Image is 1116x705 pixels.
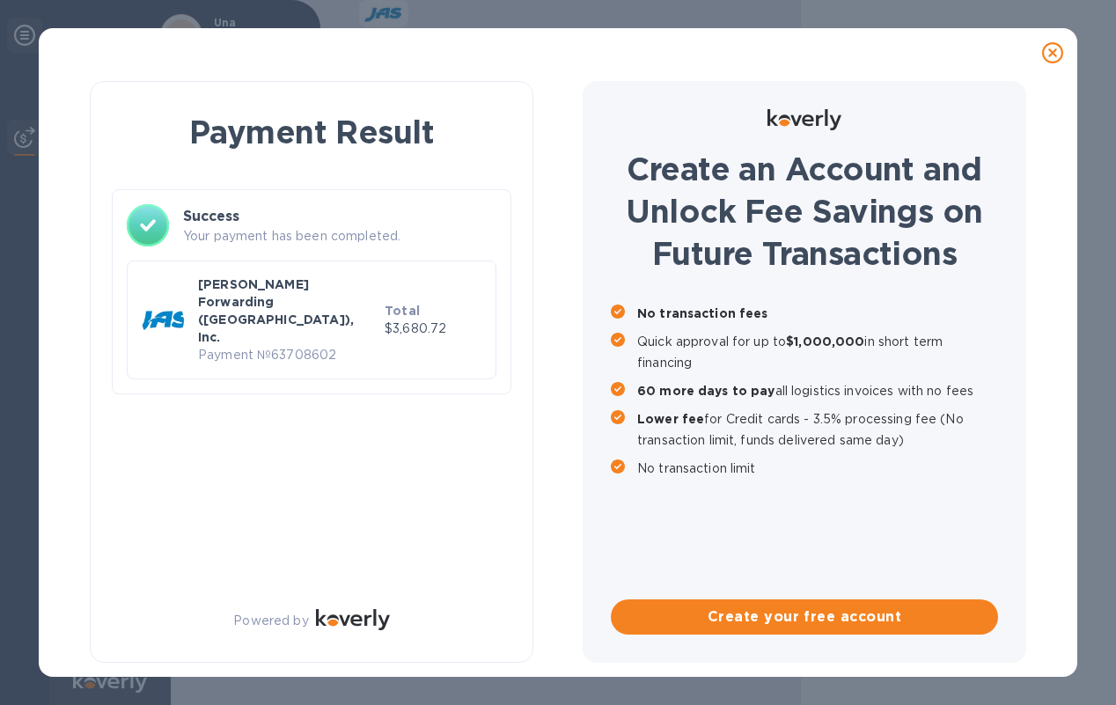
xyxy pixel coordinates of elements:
p: for Credit cards - 3.5% processing fee (No transaction limit, funds delivered same day) [637,408,998,451]
h1: Create an Account and Unlock Fee Savings on Future Transactions [611,148,998,275]
p: $3,680.72 [385,319,481,338]
p: all logistics invoices with no fees [637,380,998,401]
button: Create your free account [611,599,998,635]
p: Powered by [233,612,308,630]
h1: Payment Result [119,110,504,154]
b: Lower fee [637,412,704,426]
b: $1,000,000 [786,334,864,349]
p: [PERSON_NAME] Forwarding ([GEOGRAPHIC_DATA]), Inc. [198,275,378,346]
h3: Success [183,206,496,227]
span: Create your free account [625,606,984,628]
p: Your payment has been completed. [183,227,496,246]
p: Quick approval for up to in short term financing [637,331,998,373]
b: No transaction fees [637,306,768,320]
img: Logo [316,609,390,630]
b: Total [385,304,420,318]
p: Payment № 63708602 [198,346,378,364]
p: No transaction limit [637,458,998,479]
b: 60 more days to pay [637,384,775,398]
img: Logo [767,109,841,130]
